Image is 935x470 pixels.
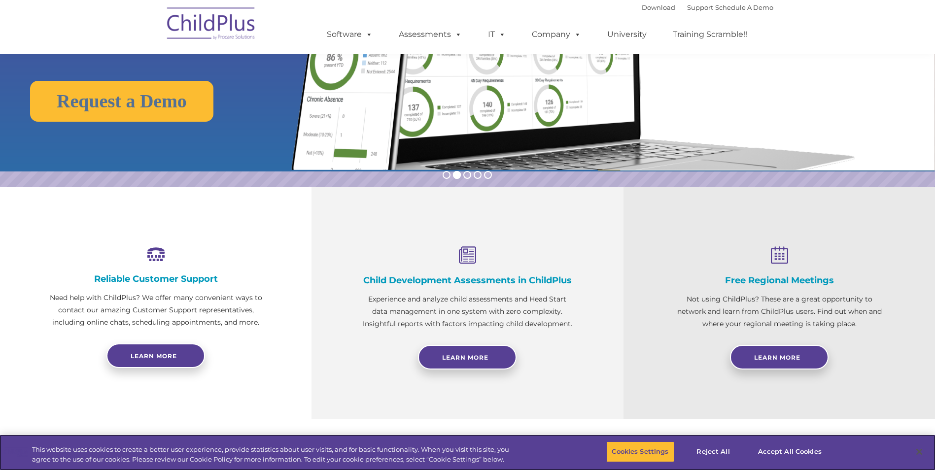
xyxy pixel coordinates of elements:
a: Assessments [389,25,472,44]
font: | [642,3,773,11]
a: Learn More [418,345,517,369]
a: Training Scramble!! [663,25,757,44]
a: Software [317,25,382,44]
button: Accept All Cookies [753,441,827,462]
span: Learn More [442,354,488,361]
a: Learn more [106,343,205,368]
button: Close [908,441,930,463]
p: Experience and analyze child assessments and Head Start data management in one system with zero c... [361,293,574,330]
img: ChildPlus by Procare Solutions [162,0,261,50]
span: Last name [137,65,167,72]
p: Need help with ChildPlus? We offer many convenient ways to contact our amazing Customer Support r... [49,292,262,329]
h4: Child Development Assessments in ChildPlus [361,275,574,286]
a: University [597,25,657,44]
button: Cookies Settings [606,441,674,462]
p: Not using ChildPlus? These are a great opportunity to network and learn from ChildPlus users. Fin... [673,293,886,330]
a: IT [478,25,516,44]
a: Company [522,25,591,44]
a: Support [687,3,713,11]
span: Learn More [754,354,800,361]
a: Request a Demo [30,81,213,122]
h4: Free Regional Meetings [673,275,886,286]
button: Reject All [683,441,744,462]
a: Download [642,3,675,11]
div: This website uses cookies to create a better user experience, provide statistics about user visit... [32,445,514,464]
span: Phone number [137,105,179,113]
a: Learn More [730,345,829,369]
a: Schedule A Demo [715,3,773,11]
span: Learn more [131,352,177,360]
h4: Reliable Customer Support [49,273,262,284]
